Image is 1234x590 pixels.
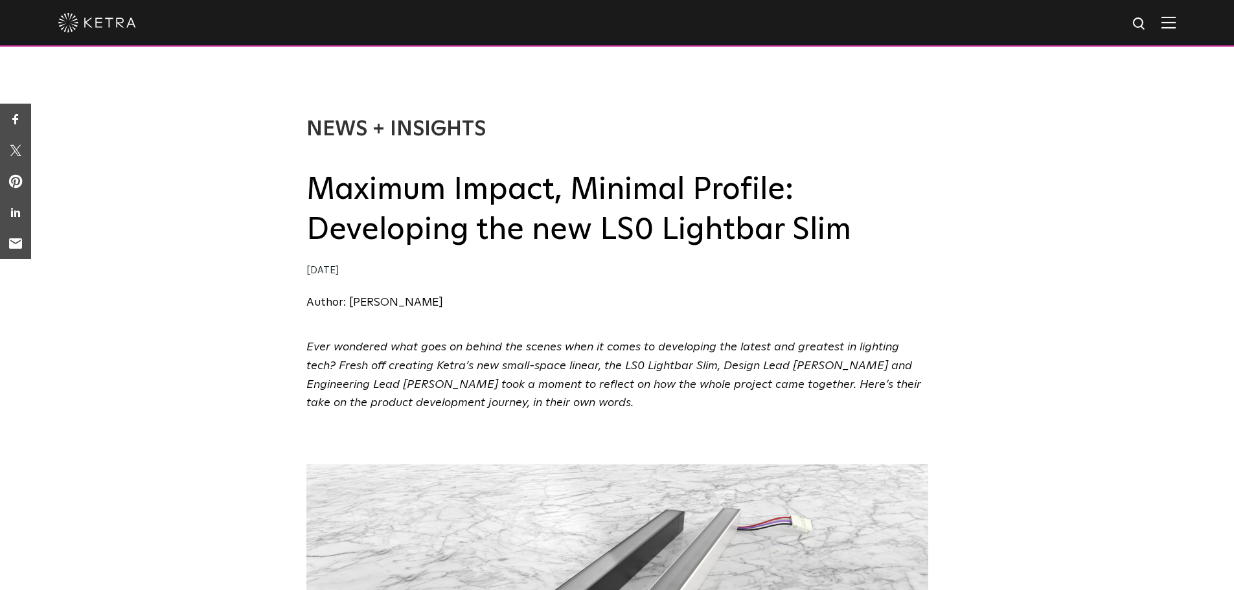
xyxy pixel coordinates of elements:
span: Ever wondered what goes on behind the scenes when it comes to developing the latest and greatest ... [306,341,921,409]
img: search icon [1132,16,1148,32]
a: News + Insights [306,119,486,140]
img: ketra-logo-2019-white [58,13,136,32]
a: Author: [PERSON_NAME] [306,297,443,308]
div: [DATE] [306,262,928,280]
h2: Maximum Impact, Minimal Profile: Developing the new LS0 Lightbar Slim [306,170,928,251]
img: Hamburger%20Nav.svg [1161,16,1176,28]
